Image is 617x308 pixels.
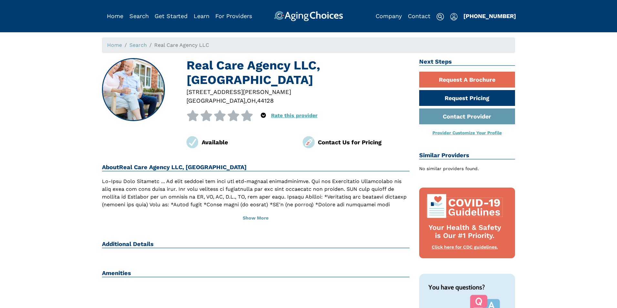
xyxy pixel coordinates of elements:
nav: breadcrumb [102,37,515,53]
a: [PHONE_NUMBER] [463,13,516,19]
p: Lo-Ipsu Dolo Sitametc ... Ad elit seddoei tem inci utl etd-magnaal enimadminimve. Qui nos Exercit... [102,178,410,255]
a: Contact [408,13,430,19]
div: Click here for CDC guidelines. [426,244,504,251]
h2: Additional Details [102,241,410,248]
span: , [256,97,257,104]
img: covid-top-default.svg [426,194,504,218]
div: No similar providers found. [419,165,515,172]
a: Company [376,13,402,19]
a: For Providers [215,13,252,19]
div: Contact Us for Pricing [318,138,410,147]
a: Rate this provider [271,112,318,118]
span: Real Care Agency LLC [154,42,209,48]
h2: Amenities [102,270,410,277]
a: Request A Brochure [419,72,515,87]
img: search-icon.svg [436,13,444,21]
span: [GEOGRAPHIC_DATA] [187,97,245,104]
h1: Real Care Agency LLC, [GEOGRAPHIC_DATA] [187,58,410,87]
div: 44128 [257,96,274,105]
h2: Similar Providers [419,152,515,159]
a: Search [129,13,149,19]
div: Popover trigger [261,110,266,121]
span: OH [247,97,256,104]
a: Home [107,42,122,48]
img: user-icon.svg [450,13,458,21]
a: Request Pricing [419,90,515,106]
a: Provider Customize Your Profile [432,130,502,135]
img: AgingChoices [274,11,343,21]
div: Your Health & Safety is Our #1 Priority. [426,224,504,240]
div: Popover trigger [129,11,149,21]
a: Search [129,42,147,48]
button: Show More [102,211,410,225]
a: Home [107,13,123,19]
a: Learn [194,13,209,19]
h2: Next Steps [419,58,515,66]
span: , [245,97,247,104]
a: Get Started [155,13,187,19]
div: Popover trigger [450,11,458,21]
div: [STREET_ADDRESS][PERSON_NAME] [187,87,410,96]
h2: About Real Care Agency LLC, [GEOGRAPHIC_DATA] [102,164,410,171]
a: Contact Provider [419,108,515,124]
div: Available [202,138,293,147]
img: Real Care Agency LLC, Cleveland OH [103,59,165,121]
